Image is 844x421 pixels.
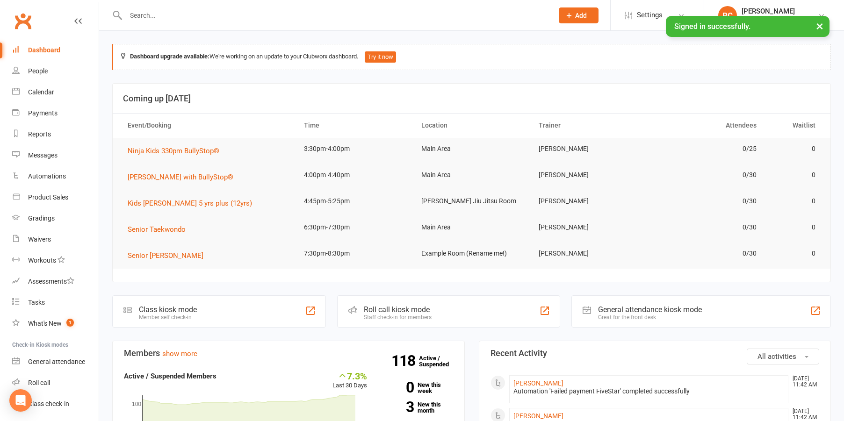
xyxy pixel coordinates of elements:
[413,190,530,212] td: [PERSON_NAME] Jiu Jitsu Room
[575,12,587,19] span: Add
[757,352,796,361] span: All activities
[28,235,51,243] div: Waivers
[128,199,252,207] span: Kids [PERSON_NAME] 5 yrs plus (12yrs)
[128,251,203,260] span: Senior [PERSON_NAME]
[28,214,55,222] div: Gradings
[12,145,99,166] a: Messages
[11,9,35,33] a: Clubworx
[530,243,648,264] td: [PERSON_NAME]
[12,250,99,271] a: Workouts
[765,138,824,160] td: 0
[365,51,396,63] button: Try it now
[648,138,765,160] td: 0/25
[391,354,419,368] strong: 118
[513,387,785,395] div: Automation 'Failed payment FiveStar' completed successfully
[530,164,648,186] td: [PERSON_NAME]
[12,187,99,208] a: Product Sales
[128,250,210,261] button: Senior [PERSON_NAME]
[718,6,737,25] div: RC
[765,164,824,186] td: 0
[637,5,663,26] span: Settings
[112,44,831,70] div: We're working on an update to your Clubworx dashboard.
[332,371,367,381] div: 7.3%
[364,314,432,321] div: Staff check-in for members
[123,94,820,103] h3: Coming up [DATE]
[332,371,367,391] div: Last 30 Days
[119,114,296,137] th: Event/Booking
[12,271,99,292] a: Assessments
[381,380,414,394] strong: 0
[12,40,99,61] a: Dashboard
[530,216,648,238] td: [PERSON_NAME]
[530,114,648,137] th: Trainer
[788,376,819,388] time: [DATE] 11:42 AM
[28,46,60,54] div: Dashboard
[765,216,824,238] td: 0
[28,257,56,264] div: Workouts
[413,164,530,186] td: Main Area
[128,147,219,155] span: Ninja Kids 330pm BullyStop®
[648,114,765,137] th: Attendees
[128,145,226,157] button: Ninja Kids 330pm BullyStop®
[598,305,702,314] div: General attendance kiosk mode
[124,372,216,380] strong: Active / Suspended Members
[28,109,58,117] div: Payments
[381,400,414,414] strong: 3
[12,82,99,103] a: Calendar
[648,164,765,186] td: 0/30
[381,401,453,414] a: 3New this month
[674,22,750,31] span: Signed in successfully.
[413,216,530,238] td: Main Area
[12,372,99,393] a: Roll call
[530,190,648,212] td: [PERSON_NAME]
[12,393,99,414] a: Class kiosk mode
[811,16,828,36] button: ×
[128,171,240,183] button: [PERSON_NAME] with BullyStop®
[12,166,99,187] a: Automations
[139,305,197,314] div: Class kiosk mode
[513,379,563,387] a: [PERSON_NAME]
[28,88,54,96] div: Calendar
[28,67,48,75] div: People
[128,198,259,209] button: Kids [PERSON_NAME] 5 yrs plus (12yrs)
[28,299,45,306] div: Tasks
[742,7,801,15] div: [PERSON_NAME]
[12,351,99,372] a: General attendance kiosk mode
[28,400,69,407] div: Class check-in
[123,9,547,22] input: Search...
[28,379,50,386] div: Roll call
[381,382,453,394] a: 0New this week
[28,193,68,201] div: Product Sales
[12,313,99,334] a: What's New1
[413,243,530,264] td: Example Room (Rename me!)
[296,164,413,186] td: 4:00pm-4:40pm
[765,243,824,264] td: 0
[28,358,85,365] div: General attendance
[128,225,186,234] span: Senior Taekwondo
[130,53,209,60] strong: Dashboard upgrade available:
[12,124,99,145] a: Reports
[419,348,460,374] a: 118Active / Suspended
[491,349,820,358] h3: Recent Activity
[742,15,801,24] div: FiveStar Martial Arts
[364,305,432,314] div: Roll call kiosk mode
[788,408,819,421] time: [DATE] 11:42 AM
[128,224,192,235] button: Senior Taekwondo
[413,138,530,160] td: Main Area
[128,173,233,181] span: [PERSON_NAME] with BullyStop®
[765,190,824,212] td: 0
[9,389,32,412] div: Open Intercom Messenger
[139,314,197,321] div: Member self check-in
[747,349,819,364] button: All activities
[648,190,765,212] td: 0/30
[12,292,99,313] a: Tasks
[648,216,765,238] td: 0/30
[12,208,99,229] a: Gradings
[296,243,413,264] td: 7:30pm-8:30pm
[162,350,197,358] a: show more
[648,243,765,264] td: 0/30
[12,61,99,82] a: People
[12,103,99,124] a: Payments
[28,130,51,138] div: Reports
[28,278,74,285] div: Assessments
